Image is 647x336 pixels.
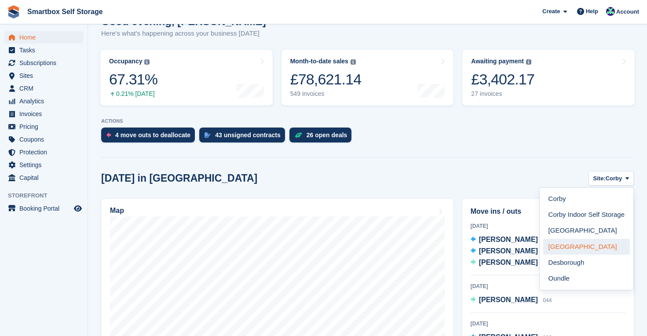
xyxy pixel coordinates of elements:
[471,320,625,328] div: [DATE]
[479,296,538,303] span: [PERSON_NAME]
[471,234,556,246] a: [PERSON_NAME] 209C
[205,132,211,138] img: contract_signature_icon-13c848040528278c33f63329250d36e43548de30e8caae1d1a13099fd9432cc5.svg
[586,7,598,16] span: Help
[462,50,635,106] a: Awaiting payment £3,402.17 27 invoices
[4,172,83,184] a: menu
[606,174,622,183] span: Corby
[290,90,362,98] div: 549 invoices
[101,118,634,124] p: ACTIONS
[101,172,257,184] h2: [DATE] in [GEOGRAPHIC_DATA]
[7,5,20,18] img: stora-icon-8386f47178a22dfd0bd8f6a31ec36ba5ce8667c1dd55bd0f319d3a0aa187defe.svg
[351,59,356,65] img: icon-info-grey-7440780725fd019a000dd9b08b2336e03edf1995a4989e88bcd33f0948082b44.svg
[19,108,72,120] span: Invoices
[4,146,83,158] a: menu
[471,246,552,257] a: [PERSON_NAME] 20F
[4,121,83,133] a: menu
[479,247,538,255] span: [PERSON_NAME]
[109,70,157,88] div: 67.31%
[4,57,83,69] a: menu
[479,236,538,243] span: [PERSON_NAME]
[4,202,83,215] a: menu
[4,44,83,56] a: menu
[8,191,88,200] span: Storefront
[19,133,72,146] span: Coupons
[471,295,552,306] a: [PERSON_NAME] 044
[73,203,83,214] a: Preview store
[543,239,630,255] a: [GEOGRAPHIC_DATA]
[215,131,281,139] div: 43 unsigned contracts
[307,131,347,139] div: 26 open deals
[4,95,83,107] a: menu
[106,132,111,138] img: move_outs_to_deallocate_icon-f764333ba52eb49d3ac5e1228854f67142a1ed5810a6f6cc68b1a99e826820c5.svg
[471,90,534,98] div: 27 invoices
[295,132,302,138] img: deal-1b604bf984904fb50ccaf53a9ad4b4a5d6e5aea283cecdc64d6e3604feb123c2.svg
[289,128,356,147] a: 26 open deals
[290,58,348,65] div: Month-to-date sales
[4,108,83,120] a: menu
[19,44,72,56] span: Tasks
[115,131,190,139] div: 4 move outs to deallocate
[19,95,72,107] span: Analytics
[101,128,199,147] a: 4 move outs to deallocate
[4,31,83,44] a: menu
[19,57,72,69] span: Subscriptions
[4,69,83,82] a: menu
[4,159,83,171] a: menu
[543,270,630,286] a: Oundle
[19,121,72,133] span: Pricing
[199,128,289,147] a: 43 unsigned contracts
[100,50,273,106] a: Occupancy 67.31% 0.21% [DATE]
[543,297,552,303] span: 044
[542,7,560,16] span: Create
[109,58,142,65] div: Occupancy
[543,255,630,270] a: Desborough
[19,82,72,95] span: CRM
[479,259,538,266] span: [PERSON_NAME]
[593,174,606,183] span: Site:
[144,59,150,65] img: icon-info-grey-7440780725fd019a000dd9b08b2336e03edf1995a4989e88bcd33f0948082b44.svg
[526,59,531,65] img: icon-info-grey-7440780725fd019a000dd9b08b2336e03edf1995a4989e88bcd33f0948082b44.svg
[616,7,639,16] span: Account
[101,29,266,39] p: Here's what's happening across your business [DATE]
[19,146,72,158] span: Protection
[543,207,630,223] a: Corby Indoor Self Storage
[471,257,552,269] a: [PERSON_NAME] 292
[589,171,634,186] button: Site: Corby
[19,159,72,171] span: Settings
[19,172,72,184] span: Capital
[19,202,72,215] span: Booking Portal
[543,223,630,239] a: [GEOGRAPHIC_DATA]
[471,282,625,290] div: [DATE]
[471,58,524,65] div: Awaiting payment
[471,206,625,217] h2: Move ins / outs
[471,70,534,88] div: £3,402.17
[290,70,362,88] div: £78,621.14
[110,207,124,215] h2: Map
[19,69,72,82] span: Sites
[19,31,72,44] span: Home
[4,82,83,95] a: menu
[24,4,106,19] a: Smartbox Self Storage
[606,7,615,16] img: Roger Canham
[543,191,630,207] a: Corby
[471,222,625,230] div: [DATE]
[281,50,454,106] a: Month-to-date sales £78,621.14 549 invoices
[4,133,83,146] a: menu
[109,90,157,98] div: 0.21% [DATE]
